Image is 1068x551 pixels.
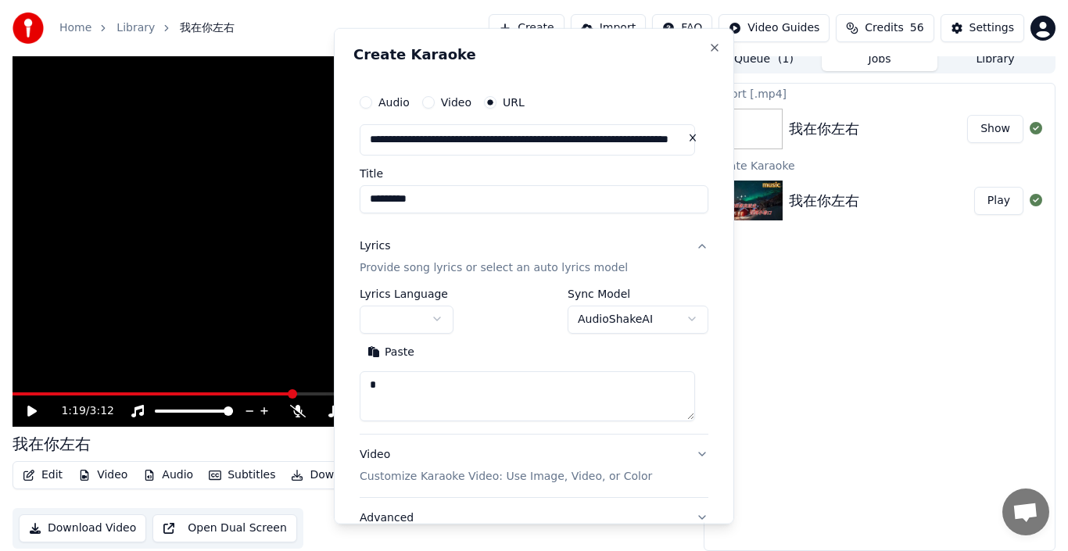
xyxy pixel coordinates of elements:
label: Video [441,96,471,107]
button: Advanced [360,497,708,538]
label: URL [503,96,525,107]
button: LyricsProvide song lyrics or select an auto lyrics model [360,225,708,288]
label: Title [360,167,708,178]
p: Provide song lyrics or select an auto lyrics model [360,259,628,275]
label: Lyrics Language [360,288,453,299]
button: VideoCustomize Karaoke Video: Use Image, Video, or Color [360,434,708,496]
button: Paste [360,339,422,364]
div: LyricsProvide song lyrics or select an auto lyrics model [360,288,708,433]
div: Lyrics [360,238,390,253]
label: Sync Model [568,288,708,299]
label: Audio [378,96,410,107]
p: Customize Karaoke Video: Use Image, Video, or Color [360,468,652,484]
h2: Create Karaoke [353,47,715,61]
div: Video [360,446,652,484]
